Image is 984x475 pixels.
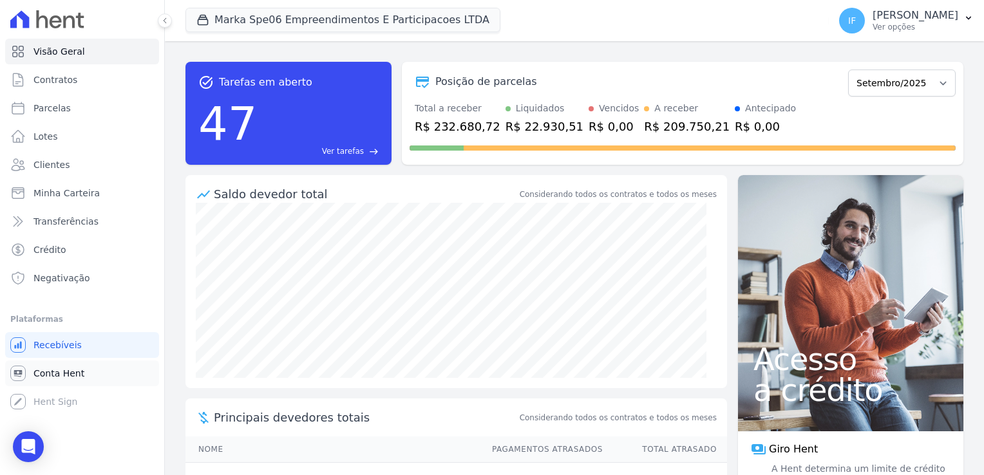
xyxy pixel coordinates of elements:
a: Minha Carteira [5,180,159,206]
a: Recebíveis [5,332,159,358]
div: R$ 0,00 [589,118,639,135]
div: Antecipado [745,102,796,115]
span: Giro Hent [769,442,818,457]
span: Recebíveis [33,339,82,351]
span: Contratos [33,73,77,86]
th: Nome [185,436,480,463]
span: Clientes [33,158,70,171]
span: Transferências [33,215,99,228]
div: Open Intercom Messenger [13,431,44,462]
span: IF [848,16,856,25]
a: Transferências [5,209,159,234]
a: Lotes [5,124,159,149]
span: Lotes [33,130,58,143]
a: Conta Hent [5,360,159,386]
div: 47 [198,90,258,157]
span: Negativação [33,272,90,284]
a: Clientes [5,152,159,178]
div: R$ 209.750,21 [644,118,730,135]
span: Tarefas em aberto [219,75,312,90]
div: Liquidados [516,102,565,115]
div: Posição de parcelas [435,74,537,89]
div: A receber [654,102,698,115]
span: Acesso [753,344,948,375]
p: Ver opções [873,22,958,32]
div: Considerando todos os contratos e todos os meses [520,189,717,200]
th: Total Atrasado [603,436,727,463]
div: Plataformas [10,312,154,327]
span: task_alt [198,75,214,90]
a: Crédito [5,237,159,263]
div: Vencidos [599,102,639,115]
button: IF [PERSON_NAME] Ver opções [829,3,984,39]
span: a crédito [753,375,948,405]
th: Pagamentos Atrasados [480,436,603,463]
div: R$ 0,00 [735,118,796,135]
div: Saldo devedor total [214,185,517,203]
span: Principais devedores totais [214,409,517,426]
span: Crédito [33,243,66,256]
button: Marka Spe06 Empreendimentos E Participacoes LTDA [185,8,500,32]
a: Parcelas [5,95,159,121]
span: Parcelas [33,102,71,115]
p: [PERSON_NAME] [873,9,958,22]
a: Visão Geral [5,39,159,64]
span: Minha Carteira [33,187,100,200]
span: Visão Geral [33,45,85,58]
div: R$ 232.680,72 [415,118,500,135]
a: Negativação [5,265,159,291]
span: Ver tarefas [322,145,364,157]
div: Total a receber [415,102,500,115]
a: Contratos [5,67,159,93]
a: Ver tarefas east [263,145,379,157]
span: Considerando todos os contratos e todos os meses [520,412,717,424]
span: Conta Hent [33,367,84,380]
span: east [369,147,379,156]
div: R$ 22.930,51 [506,118,583,135]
